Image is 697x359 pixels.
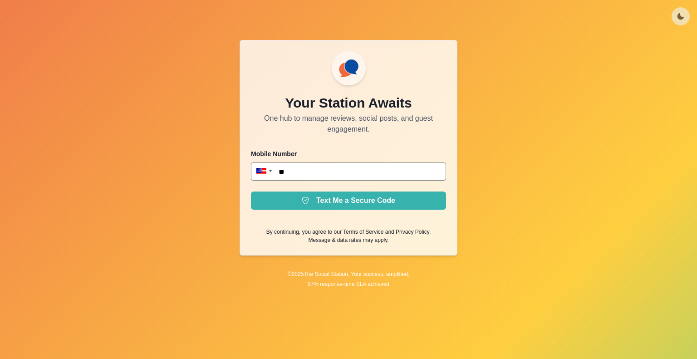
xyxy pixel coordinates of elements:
img: ssLogoSVG.f144a2481ffb055bcdd00c89108cbcb7.svg [335,55,362,82]
p: Your Station Awaits [285,93,412,113]
p: Message & data rates may apply. [308,236,388,244]
a: Privacy Policy [396,229,429,235]
p: One hub to manage reviews, social posts, and guest engagement. [251,113,446,135]
div: United States: + 1 [251,162,275,181]
button: Text Me a Secure Code [251,192,446,210]
button: Toggle Mode [672,7,690,25]
a: Terms of Service [343,229,383,235]
p: By continuing, you agree to our and . [266,228,431,236]
p: Mobile Number [251,149,446,159]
